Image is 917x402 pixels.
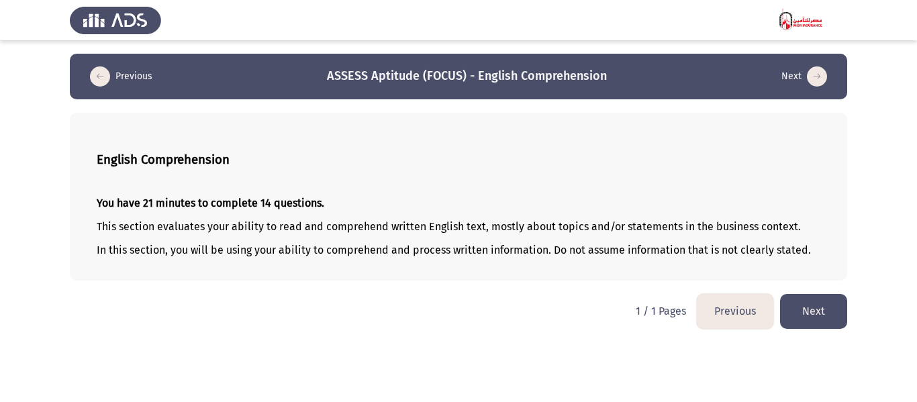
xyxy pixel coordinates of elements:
[70,1,161,39] img: Assess Talent Management logo
[97,220,820,233] p: This section evaluates your ability to read and comprehend written English text, mostly about top...
[327,68,607,85] h3: ASSESS Aptitude (FOCUS) - English Comprehension
[756,1,847,39] img: Assessment logo of MIC - B- 3 English Module Assessments Tue Feb 21
[97,244,820,256] p: In this section, you will be using your ability to comprehend and process written information. Do...
[780,294,847,328] button: load next page
[777,66,831,87] button: load next page
[97,152,230,167] b: English Comprehension
[636,305,686,317] p: 1 / 1 Pages
[697,294,773,328] button: load previous page
[86,66,156,87] button: load previous page
[97,197,324,209] strong: You have 21 minutes to complete 14 questions.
